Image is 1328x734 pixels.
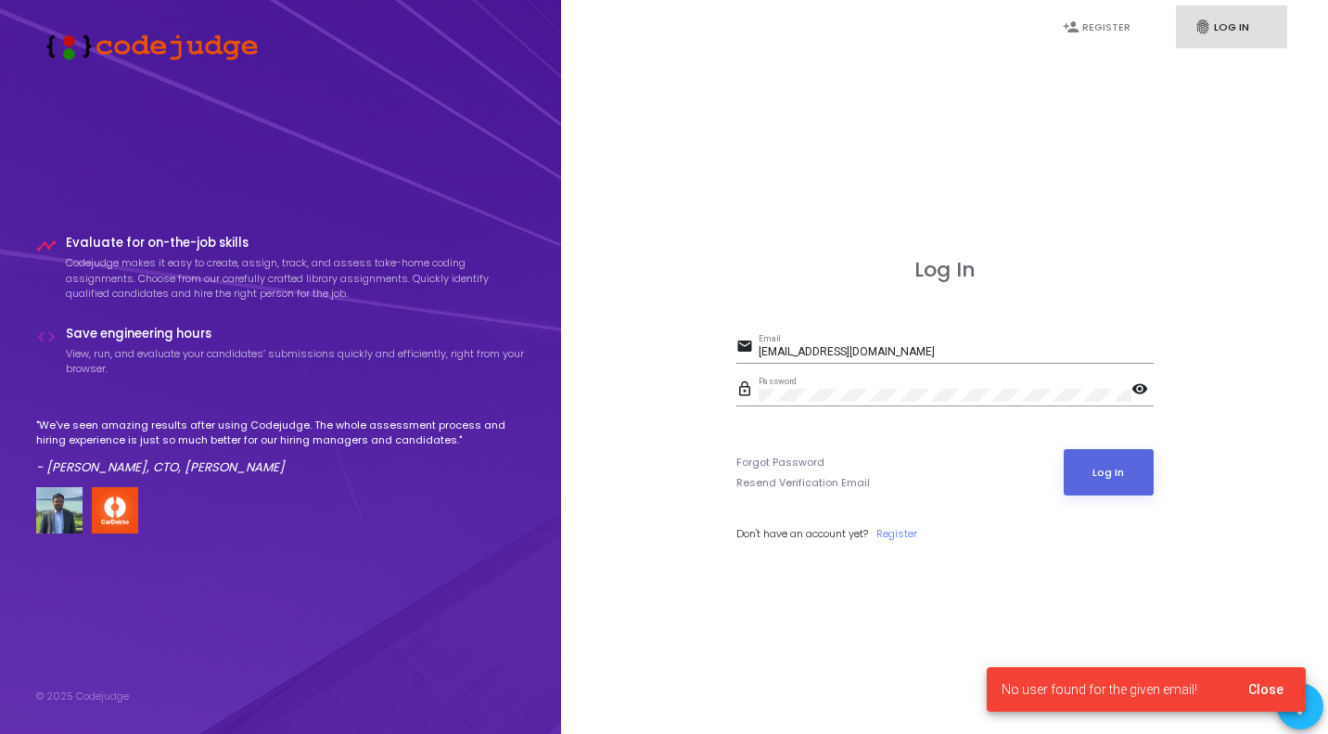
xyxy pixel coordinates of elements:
mat-icon: email [736,337,759,359]
h4: Evaluate for on-the-job skills [66,236,526,251]
p: Codejudge makes it easy to create, assign, track, and assess take-home coding assignments. Choose... [66,255,526,302]
p: View, run, and evaluate your candidates’ submissions quickly and efficiently, right from your bro... [66,346,526,377]
img: company-logo [92,487,138,534]
a: person_addRegister [1044,6,1156,49]
i: code [36,327,57,347]
div: © 2025 Codejudge [36,689,129,704]
span: Don't have an account yet? [736,526,868,541]
span: Close [1248,682,1283,697]
input: Email [759,346,1154,359]
i: person_add [1063,19,1079,35]
mat-icon: visibility [1131,380,1154,402]
p: "We've seen amazing results after using Codejudge. The whole assessment process and hiring experi... [36,418,526,448]
a: Resend Verification Email [736,475,870,491]
button: Close [1233,673,1298,706]
img: user image [36,487,83,534]
i: timeline [36,236,57,256]
i: fingerprint [1194,19,1211,35]
em: - [PERSON_NAME], CTO, [PERSON_NAME] [36,458,285,476]
a: Forgot Password [736,455,824,470]
h4: Save engineering hours [66,327,526,341]
button: Log In [1064,449,1154,496]
a: fingerprintLog In [1176,6,1287,49]
a: Register [876,526,917,542]
mat-icon: lock_outline [736,380,759,402]
h3: Log In [736,258,1154,282]
span: No user found for the given email! [1002,680,1197,699]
